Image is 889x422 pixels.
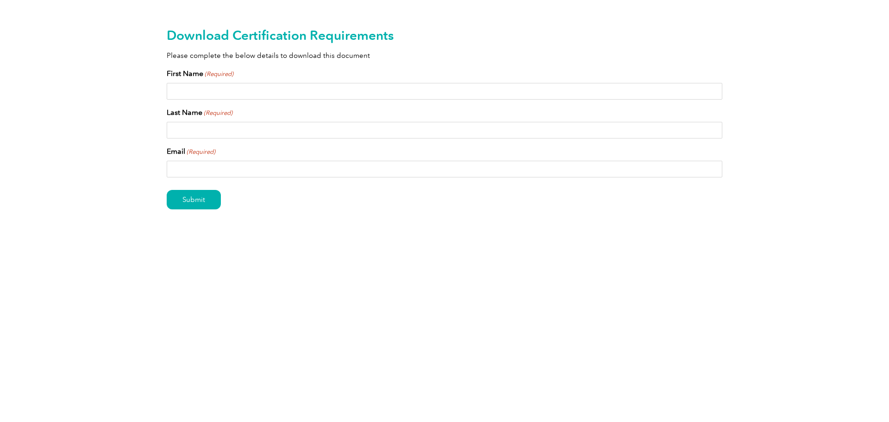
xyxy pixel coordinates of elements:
p: Please complete the below details to download this document [167,50,722,61]
label: First Name [167,68,233,79]
span: (Required) [204,69,234,79]
h2: Download Certification Requirements [167,28,722,43]
span: (Required) [203,108,233,118]
label: Last Name [167,107,232,118]
label: Email [167,146,215,157]
span: (Required) [186,147,216,157]
input: Submit [167,190,221,209]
